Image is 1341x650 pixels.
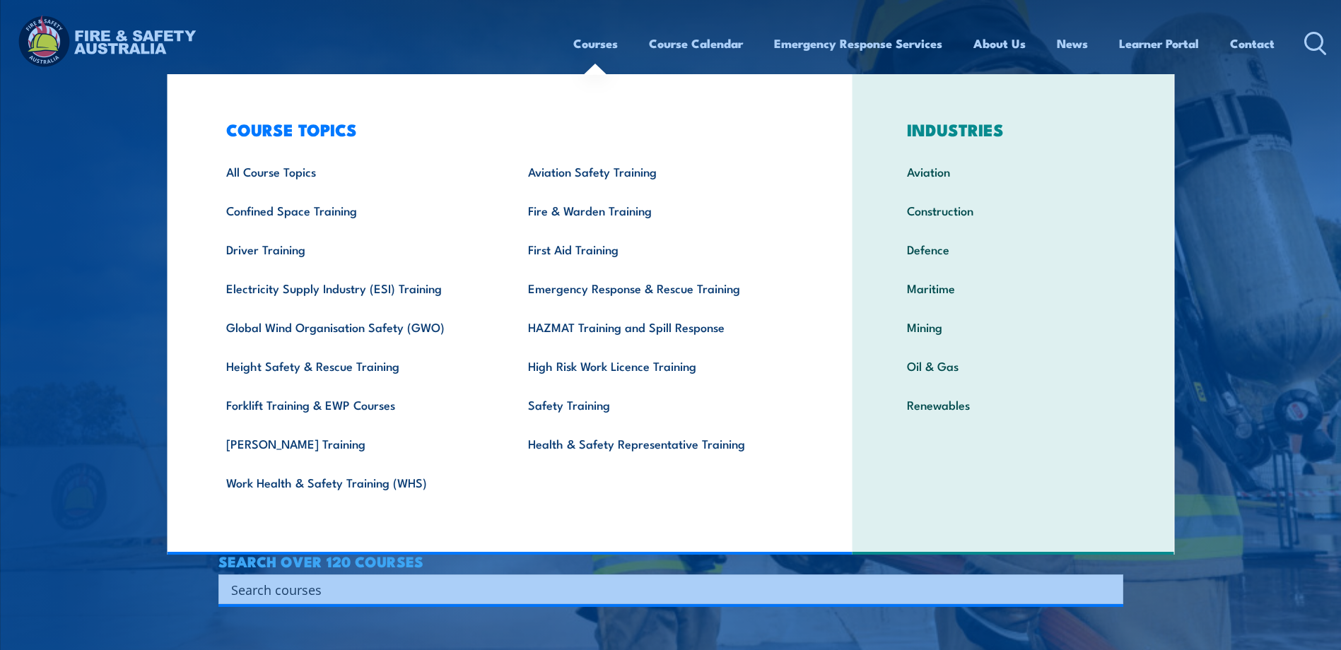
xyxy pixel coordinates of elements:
a: Aviation Safety Training [506,152,808,191]
a: [PERSON_NAME] Training [204,424,506,463]
a: Aviation [885,152,1142,191]
a: Fire & Warden Training [506,191,808,230]
a: Health & Safety Representative Training [506,424,808,463]
a: Construction [885,191,1142,230]
a: First Aid Training [506,230,808,268]
a: News [1057,25,1088,62]
a: Forklift Training & EWP Courses [204,385,506,424]
a: Defence [885,230,1142,268]
a: Electricity Supply Industry (ESI) Training [204,268,506,307]
a: HAZMAT Training and Spill Response [506,307,808,346]
h3: INDUSTRIES [885,119,1142,139]
a: Safety Training [506,385,808,424]
a: Emergency Response Services [774,25,942,62]
h3: COURSE TOPICS [204,119,808,139]
a: About Us [973,25,1026,62]
a: Work Health & Safety Training (WHS) [204,463,506,502]
a: High Risk Work Licence Training [506,346,808,385]
a: Maritime [885,268,1142,307]
a: Driver Training [204,230,506,268]
a: Contact [1230,25,1275,62]
a: Height Safety & Rescue Training [204,346,506,385]
a: Global Wind Organisation Safety (GWO) [204,307,506,346]
a: Course Calendar [649,25,743,62]
a: Emergency Response & Rescue Training [506,268,808,307]
a: All Course Topics [204,152,506,191]
a: Courses [573,25,618,62]
button: Search magnifier button [1099,579,1118,599]
form: Search form [234,579,1095,599]
a: Mining [885,307,1142,346]
input: Search input [231,579,1092,600]
a: Renewables [885,385,1142,424]
h4: SEARCH OVER 120 COURSES [218,553,1123,569]
a: Oil & Gas [885,346,1142,385]
a: Learner Portal [1119,25,1199,62]
a: Confined Space Training [204,191,506,230]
